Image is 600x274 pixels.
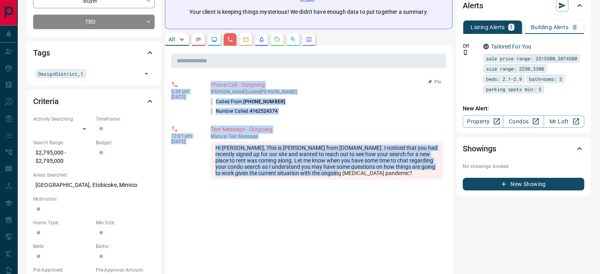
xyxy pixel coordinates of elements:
svg: Listing Alerts [258,36,265,43]
a: Condos [503,115,544,128]
p: [DATE] [171,94,199,100]
p: Budget: [96,139,155,146]
p: Baths: [96,243,155,250]
p: Text Message - Outgoing [211,125,443,134]
p: Pre-Approved: [33,267,92,274]
h2: Showings [463,142,496,155]
p: Number Called: [211,108,278,115]
span: beds: 2.1-2.9 [486,75,522,83]
div: Showings [463,139,584,158]
p: Search Range: [33,139,92,146]
p: 12:01 pm [171,133,199,139]
span: 4162524374 [250,108,278,114]
div: TBD [33,15,155,29]
p: Off [463,43,479,50]
svg: Agent Actions [306,36,312,43]
p: Your client is keeping things mysterious! We didn't have enough data to put together a summary. [189,8,428,16]
p: Motivation: [33,196,155,203]
p: $2,795,000 - $2,795,000 [33,146,92,168]
svg: Requests [274,36,280,43]
p: [DATE] [171,139,199,144]
svg: Push Notification Only [463,50,468,55]
p: Beds: [33,243,92,250]
div: Tags [33,43,155,62]
p: 6:34 pm [171,89,199,94]
span: bathrooms: 3 [529,75,562,83]
p: Actively Searching: [33,116,92,123]
p: Building Alerts [531,24,568,30]
p: New Alert: [463,104,584,113]
span: size range: 2250,3300 [486,65,544,73]
span: [PHONE_NUMBER] [243,99,285,104]
svg: Opportunities [290,36,296,43]
button: Pin [423,78,446,86]
svg: Notes [195,36,202,43]
div: Hi [PERSON_NAME], This is [PERSON_NAME] from [DOMAIN_NAME]. I noticed that you had recently signe... [211,142,443,179]
h2: Criteria [33,95,59,108]
span: manual [211,134,227,139]
span: parking spots min: 5 [486,85,541,93]
p: All [168,37,175,42]
p: Min Size: [96,219,155,226]
p: Timeframe: [96,116,155,123]
button: New Showing [463,178,584,190]
a: Tailored For You [491,43,531,50]
p: 0 [573,24,576,30]
p: Phone Call - Outgoing [211,81,443,89]
div: mrloft.ca [483,44,489,49]
p: [PERSON_NAME] called [PERSON_NAME] [211,89,443,95]
h2: Tags [33,47,50,59]
button: Open [141,68,152,79]
div: Criteria [33,92,155,111]
p: Listing Alerts [471,24,505,30]
svg: Emails [243,36,249,43]
a: Mr.Loft [544,115,584,128]
svg: Calls [227,36,233,43]
p: Pre-Approval Amount: [96,267,155,274]
span: DesignDistrict_1 [38,70,83,78]
p: Called From: [211,98,285,105]
span: sale price range: 2515500,3074500 [486,54,577,62]
p: Text Message [211,134,443,139]
svg: Lead Browsing Activity [211,36,217,43]
p: 1 [510,24,513,30]
p: Areas Searched: [33,171,155,179]
p: Home Type: [33,219,92,226]
a: Property [463,115,503,128]
p: [GEOGRAPHIC_DATA], Etobicoke, Mimico [33,179,155,192]
p: No showings booked [463,163,584,170]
